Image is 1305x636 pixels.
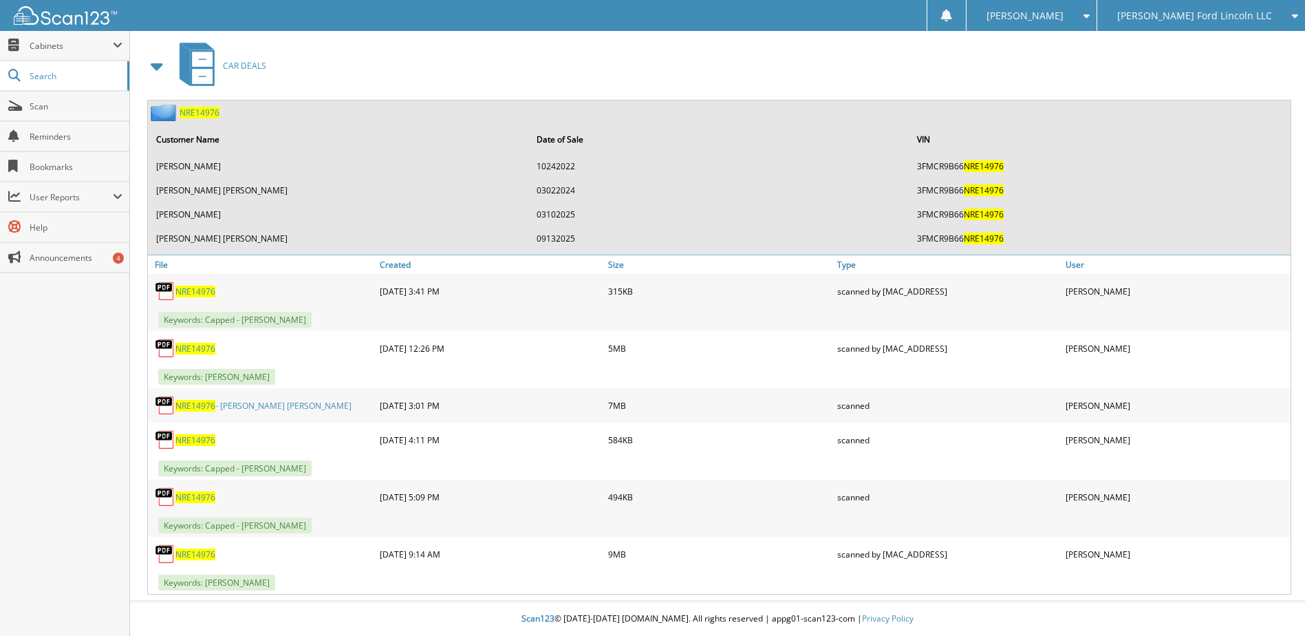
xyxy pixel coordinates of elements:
img: PDF.png [155,395,175,416]
td: [PERSON_NAME] [149,155,528,178]
span: NRE14976 [964,160,1004,172]
a: NRE14976 [180,107,219,118]
span: Keywords: Capped - [PERSON_NAME] [158,312,312,328]
a: Created [376,255,605,274]
td: 03102025 [530,203,909,226]
span: [PERSON_NAME] [986,12,1064,20]
span: Bookmarks [30,161,122,173]
a: Type [834,255,1062,274]
img: PDF.png [155,487,175,507]
td: 3FMCR9B66 [910,179,1289,202]
span: Cabinets [30,40,113,52]
div: [DATE] 9:14 AM [376,540,605,568]
span: User Reports [30,191,113,203]
td: 03022024 [530,179,909,202]
th: Date of Sale [530,125,909,153]
iframe: Chat Widget [1236,570,1305,636]
span: NRE14976 [964,209,1004,220]
td: [PERSON_NAME] [PERSON_NAME] [149,179,528,202]
div: [PERSON_NAME] [1062,392,1291,419]
td: 3FMCR9B66 [910,227,1289,250]
span: Keywords: [PERSON_NAME] [158,369,275,385]
td: 09132025 [530,227,909,250]
div: [PERSON_NAME] [1062,277,1291,305]
img: scan123-logo-white.svg [14,6,117,25]
a: Size [605,255,833,274]
div: [PERSON_NAME] [1062,483,1291,511]
span: Reminders [30,131,122,142]
span: [PERSON_NAME] Ford Lincoln LLC [1117,12,1272,20]
td: [PERSON_NAME] [PERSON_NAME] [149,227,528,250]
div: scanned by [MAC_ADDRESS] [834,277,1062,305]
div: [PERSON_NAME] [1062,540,1291,568]
div: 584KB [605,426,833,454]
td: 3FMCR9B66 [910,155,1289,178]
th: Customer Name [149,125,528,153]
span: CAR DEALS [223,60,266,72]
a: NRE14976 [175,343,215,354]
div: 4 [113,253,124,264]
div: [DATE] 5:09 PM [376,483,605,511]
img: PDF.png [155,281,175,301]
td: [PERSON_NAME] [149,203,528,226]
a: User [1062,255,1291,274]
a: NRE14976 [175,549,215,560]
div: [DATE] 12:26 PM [376,335,605,362]
div: [DATE] 3:01 PM [376,392,605,419]
span: NRE14976 [175,400,215,412]
span: Search [30,70,120,82]
div: 5MB [605,335,833,362]
td: 10242022 [530,155,909,178]
span: Scan123 [521,613,554,624]
div: 9MB [605,540,833,568]
div: © [DATE]-[DATE] [DOMAIN_NAME]. All rights reserved | appg01-scan123-com | [130,602,1305,636]
div: 315KB [605,277,833,305]
a: NRE14976 [175,286,215,297]
a: NRE14976 [175,434,215,446]
div: scanned [834,483,1062,511]
a: File [148,255,376,274]
div: scanned by [MAC_ADDRESS] [834,540,1062,568]
div: scanned by [MAC_ADDRESS] [834,335,1062,362]
img: PDF.png [155,338,175,359]
span: NRE14976 [964,184,1004,196]
span: Help [30,222,122,233]
span: Keywords: Capped - [PERSON_NAME] [158,518,312,533]
span: Scan [30,100,122,112]
div: 494KB [605,483,833,511]
span: Announcements [30,252,122,264]
span: NRE14976 [964,233,1004,244]
div: 7MB [605,392,833,419]
th: VIN [910,125,1289,153]
span: Keywords: Capped - [PERSON_NAME] [158,460,312,476]
div: [PERSON_NAME] [1062,426,1291,454]
td: 3FMCR9B66 [910,203,1289,226]
div: scanned [834,426,1062,454]
img: PDF.png [155,544,175,564]
a: CAR DEALS [171,39,266,93]
a: NRE14976- [PERSON_NAME] [PERSON_NAME] [175,400,352,412]
div: [PERSON_NAME] [1062,335,1291,362]
div: [DATE] 3:41 PM [376,277,605,305]
div: [DATE] 4:11 PM [376,426,605,454]
img: PDF.png [155,430,175,450]
img: folder2.png [151,104,180,121]
div: scanned [834,392,1062,419]
span: Keywords: [PERSON_NAME] [158,575,275,591]
a: NRE14976 [175,491,215,503]
a: Privacy Policy [862,613,914,624]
